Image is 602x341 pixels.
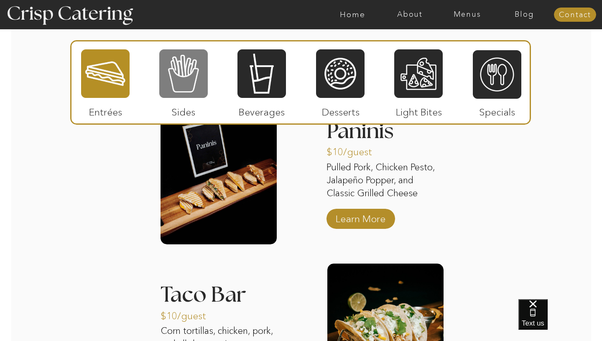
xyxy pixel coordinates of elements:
[327,161,443,201] p: Pulled Pork, Chicken Pesto, Jalapeño Popper, and Classic Grilled Cheese
[327,121,443,147] h3: Paninis
[469,98,525,122] p: Specials
[333,205,388,229] a: Learn More
[439,10,496,19] a: Menus
[518,299,602,341] iframe: podium webchat widget bubble
[327,138,382,162] p: $10/guest
[381,10,439,19] a: About
[161,302,216,326] p: $10/guest
[156,98,211,122] p: Sides
[391,98,446,122] p: Light Bites
[554,11,596,19] a: Contact
[324,10,381,19] a: Home
[234,98,289,122] p: Beverages
[496,10,553,19] a: Blog
[313,98,368,122] p: Desserts
[161,284,277,295] h3: Taco Bar
[78,98,133,122] p: Entrées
